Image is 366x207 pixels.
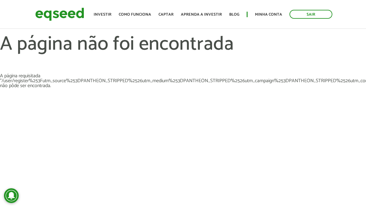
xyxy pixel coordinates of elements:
a: Captar [159,13,174,17]
a: Sair [289,10,332,19]
a: Aprenda a investir [181,13,222,17]
a: Investir [94,13,111,17]
a: Minha conta [255,13,282,17]
a: Blog [229,13,239,17]
img: EqSeed [35,6,84,22]
a: Como funciona [119,13,151,17]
